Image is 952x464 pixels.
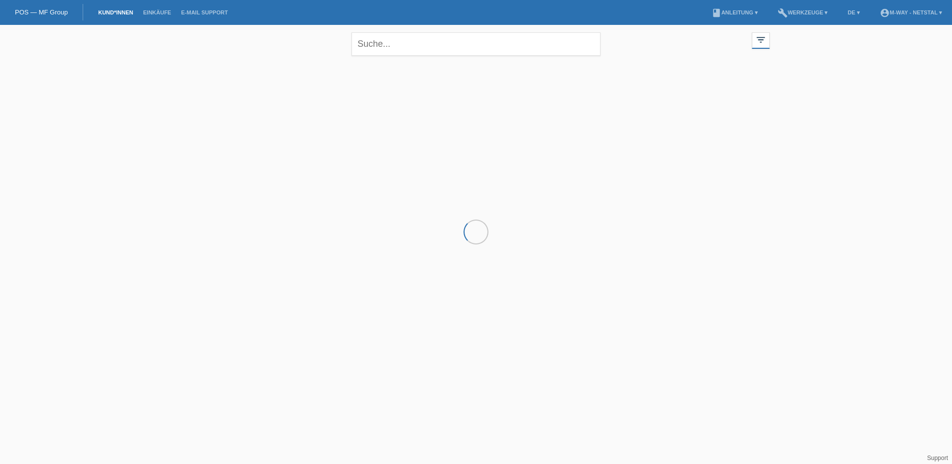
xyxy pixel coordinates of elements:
a: buildWerkzeuge ▾ [773,9,833,15]
i: build [778,8,788,18]
i: book [712,8,721,18]
a: Support [927,455,948,462]
i: account_circle [880,8,890,18]
input: Suche... [352,32,600,56]
a: E-Mail Support [176,9,233,15]
a: DE ▾ [842,9,864,15]
a: bookAnleitung ▾ [707,9,763,15]
a: POS — MF Group [15,8,68,16]
i: filter_list [755,34,766,45]
a: Kund*innen [93,9,138,15]
a: account_circlem-way - Netstal ▾ [875,9,947,15]
a: Einkäufe [138,9,176,15]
